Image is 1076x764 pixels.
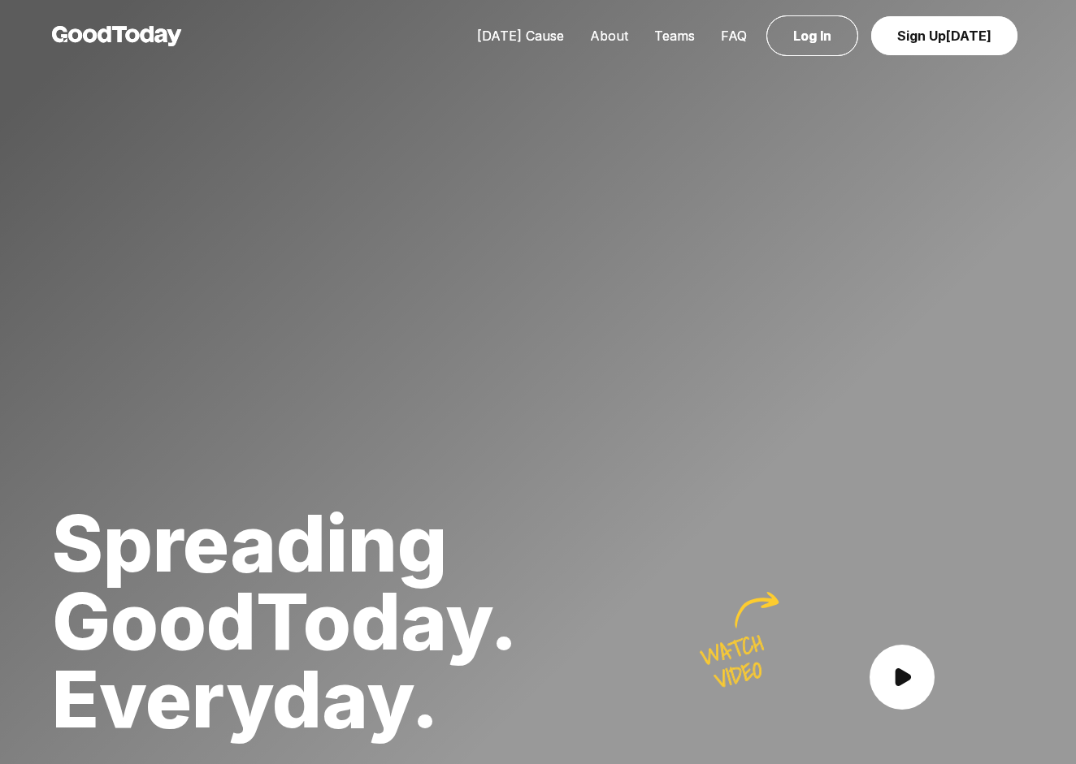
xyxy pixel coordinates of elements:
a: Log In [766,15,858,56]
span: [DATE] [946,28,991,44]
a: [DATE] Cause [464,28,577,44]
a: Teams [641,28,708,44]
img: Watch here [676,590,794,701]
a: About [577,28,641,44]
img: GoodToday [52,26,182,46]
h1: Spreading GoodToday. Everyday. [52,504,676,738]
a: FAQ [708,28,760,44]
a: Sign Up[DATE] [871,16,1017,55]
